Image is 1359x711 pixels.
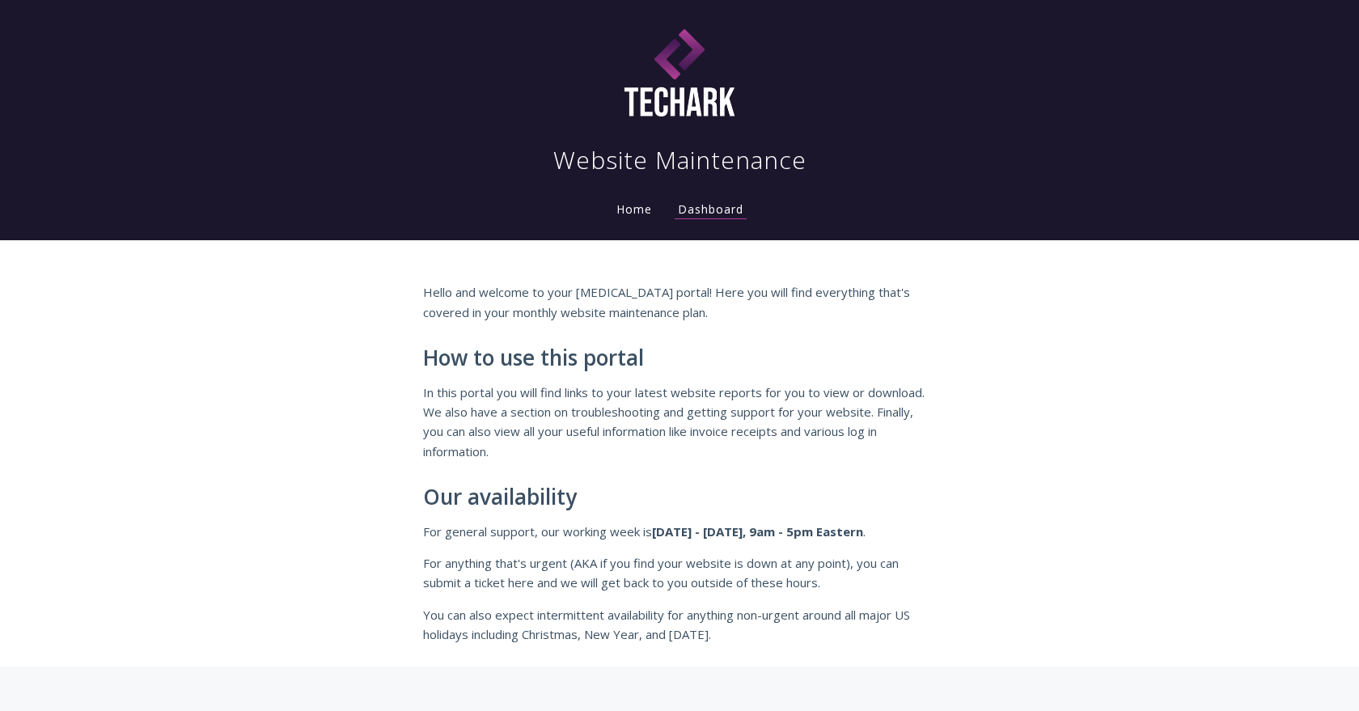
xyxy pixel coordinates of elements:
a: Home [613,201,655,217]
strong: [DATE] - [DATE], 9am - 5pm Eastern [652,523,863,540]
p: In this portal you will find links to your latest website reports for you to view or download. We... [423,383,936,462]
p: You can also expect intermittent availability for anything non-urgent around all major US holiday... [423,605,936,645]
h2: Our availability [423,485,936,510]
p: For anything that's urgent (AKA if you find your website is down at any point), you can submit a ... [423,553,936,593]
p: For general support, our working week is . [423,522,936,541]
a: Dashboard [675,201,747,219]
h1: Website Maintenance [553,144,807,176]
h2: How to use this portal [423,346,936,370]
p: Hello and welcome to your [MEDICAL_DATA] portal! Here you will find everything that's covered in ... [423,282,936,322]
